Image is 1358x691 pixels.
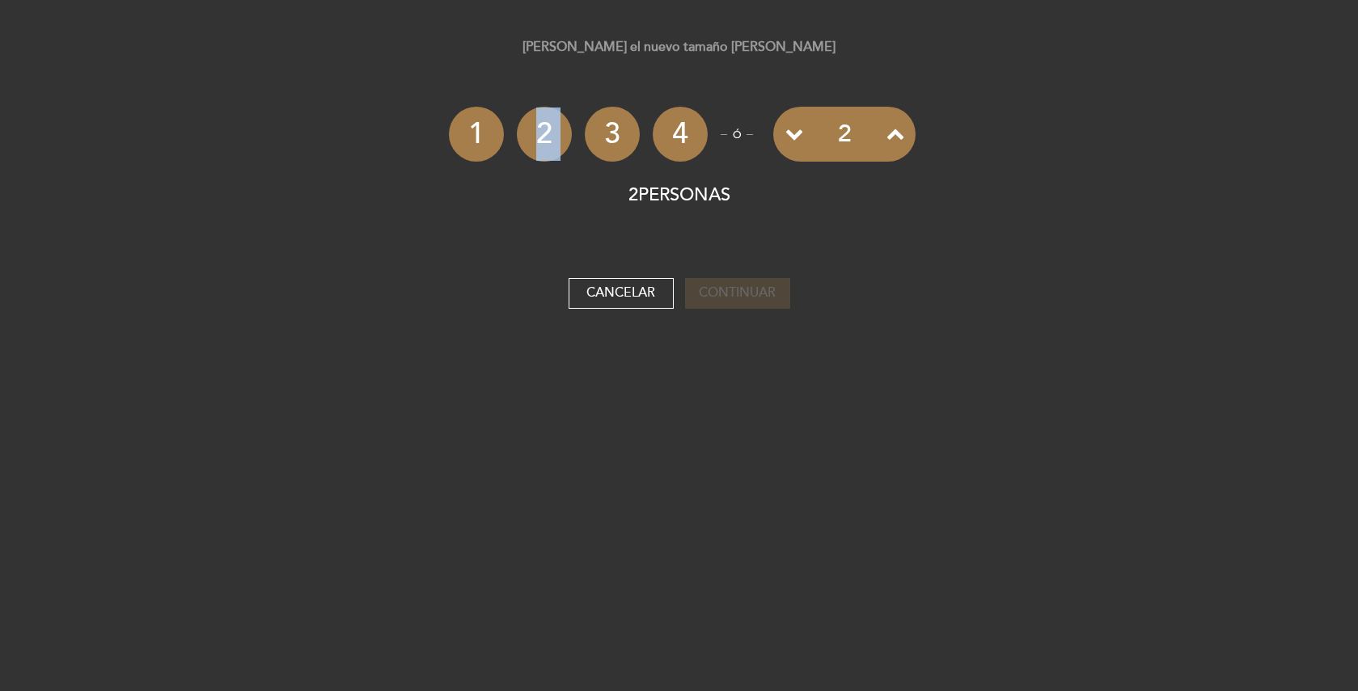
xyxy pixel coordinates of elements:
p: ó [721,128,753,142]
button: Cancelar [569,278,674,309]
li: 1 [449,107,504,162]
span: PERSONAS [638,184,730,206]
button: Continuar [685,278,790,309]
li: 2 [517,107,572,162]
li: 3 [585,107,640,162]
li: 4 [653,107,708,162]
h5: 2 [442,186,916,205]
